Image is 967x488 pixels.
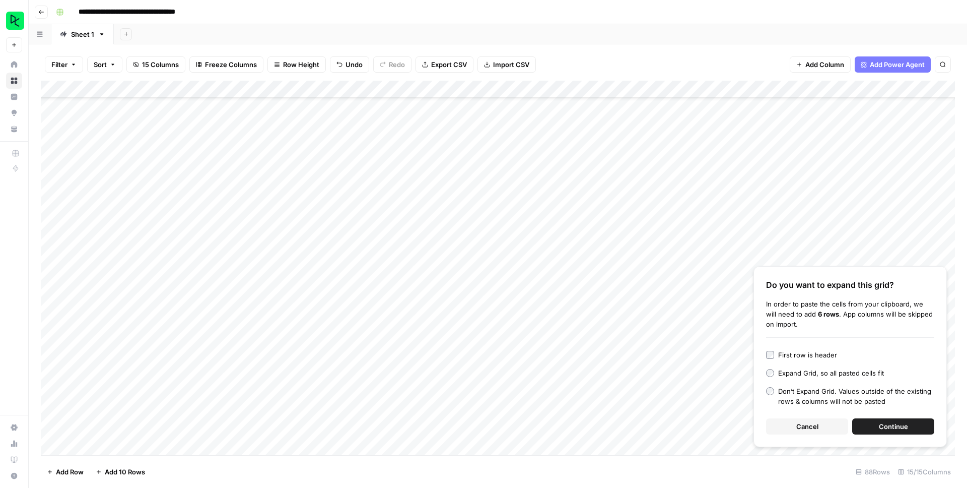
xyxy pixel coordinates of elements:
span: Add 10 Rows [105,467,145,477]
div: First row is header [778,350,837,360]
span: 15 Columns [142,59,179,70]
div: 15/15 Columns [894,464,955,480]
a: Learning Hub [6,452,22,468]
span: Row Height [283,59,319,70]
span: Freeze Columns [205,59,257,70]
button: Add Power Agent [855,56,931,73]
button: Import CSV [477,56,536,73]
button: Sort [87,56,122,73]
span: Undo [346,59,363,70]
div: Sheet 1 [71,29,94,39]
button: Continue [852,418,934,435]
input: First row is header [766,351,774,359]
span: Cancel [796,421,818,432]
button: Add Column [790,56,851,73]
span: Filter [51,59,67,70]
button: Export CSV [416,56,473,73]
a: Home [6,56,22,73]
input: Expand Grid, so all pasted cells fit [766,369,774,377]
div: Do you want to expand this grid? [766,279,934,291]
button: Filter [45,56,83,73]
input: Don’t Expand Grid. Values outside of the existing rows & columns will not be pasted [766,387,774,395]
a: Usage [6,436,22,452]
span: Add Row [56,467,84,477]
span: Sort [94,59,107,70]
a: Insights [6,89,22,105]
a: Your Data [6,121,22,137]
span: Export CSV [431,59,467,70]
div: Expand Grid, so all pasted cells fit [778,368,884,378]
div: In order to paste the cells from your clipboard, we will need to add . App columns will be skippe... [766,299,934,329]
span: Continue [879,421,908,432]
button: Undo [330,56,369,73]
span: Import CSV [493,59,529,70]
a: Opportunities [6,105,22,121]
button: 15 Columns [126,56,185,73]
div: 88 Rows [852,464,894,480]
button: Help + Support [6,468,22,484]
button: Row Height [267,56,326,73]
button: Redo [373,56,411,73]
button: Add Row [41,464,90,480]
button: Freeze Columns [189,56,263,73]
span: Add Power Agent [870,59,925,70]
button: Add 10 Rows [90,464,151,480]
a: Browse [6,73,22,89]
span: Add Column [805,59,844,70]
button: Cancel [766,418,848,435]
span: Redo [389,59,405,70]
div: Don’t Expand Grid. Values outside of the existing rows & columns will not be pasted [778,386,934,406]
b: 6 rows [818,310,839,318]
a: Sheet 1 [51,24,114,44]
img: DataCamp Logo [6,12,24,30]
button: Workspace: DataCamp [6,8,22,33]
a: Settings [6,419,22,436]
